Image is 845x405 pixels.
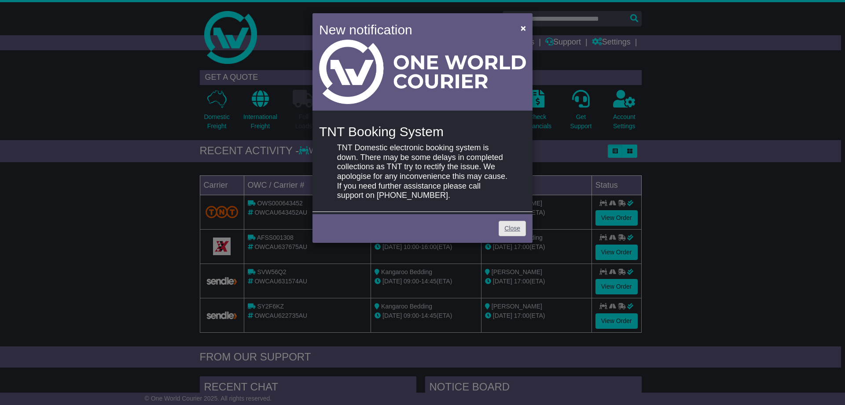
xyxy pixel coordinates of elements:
[516,19,530,37] button: Close
[521,23,526,33] span: ×
[337,143,508,201] p: TNT Domestic electronic booking system is down. There may be some delays in completed collections...
[319,20,508,40] h4: New notification
[319,124,526,139] h4: TNT Booking System
[319,40,526,104] img: Light
[499,221,526,236] a: Close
